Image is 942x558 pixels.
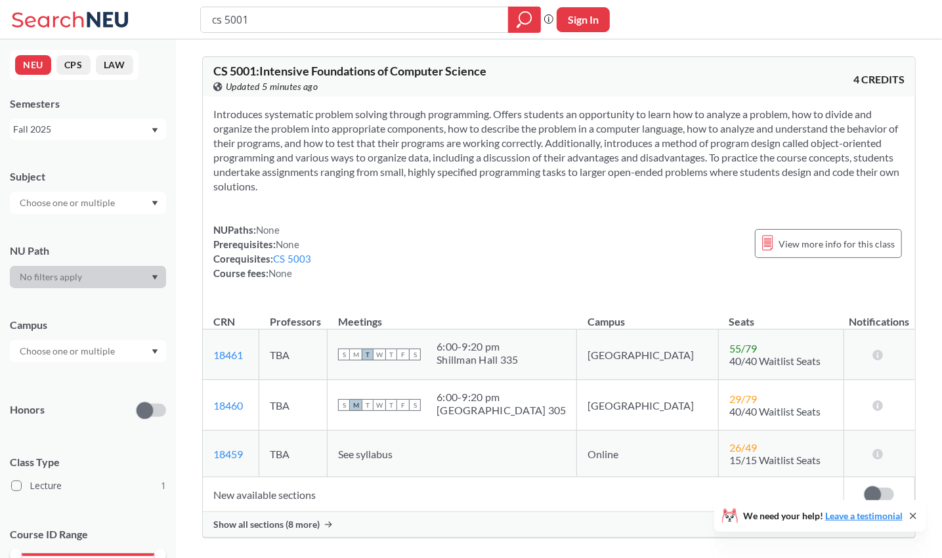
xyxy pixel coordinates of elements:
span: 40/40 Waitlist Seats [729,354,821,367]
span: T [385,349,397,360]
span: 55 / 79 [729,342,757,354]
span: View more info for this class [779,236,895,252]
svg: Dropdown arrow [152,349,158,354]
section: Introduces systematic problem solving through programming. Offers students an opportunity to lear... [213,107,905,194]
div: Fall 2025 [13,122,150,137]
span: We need your help! [743,511,903,521]
p: Course ID Range [10,527,166,542]
span: S [338,349,350,360]
span: Updated 5 minutes ago [226,79,318,94]
td: Online [577,431,719,477]
a: 18461 [213,349,243,361]
svg: magnifying glass [517,11,532,29]
a: 18459 [213,448,243,460]
svg: Dropdown arrow [152,128,158,133]
div: Show all sections (8 more) [203,512,915,537]
span: T [362,349,374,360]
div: NUPaths: Prerequisites: Corequisites: Course fees: [213,223,312,280]
span: W [374,349,385,360]
td: TBA [259,330,328,380]
span: None [268,267,292,279]
td: TBA [259,431,328,477]
th: Seats [719,301,844,330]
span: 26 / 49 [729,441,757,454]
p: Honors [10,402,45,418]
div: Fall 2025Dropdown arrow [10,119,166,140]
input: Choose one or multiple [13,195,123,211]
span: 40/40 Waitlist Seats [729,405,821,418]
div: CRN [213,314,235,329]
span: 15/15 Waitlist Seats [729,454,821,466]
input: Choose one or multiple [13,343,123,359]
div: NU Path [10,244,166,258]
span: S [409,349,421,360]
div: magnifying glass [508,7,541,33]
span: 4 CREDITS [853,72,905,87]
span: 29 / 79 [729,393,757,405]
th: Notifications [844,301,914,330]
div: Campus [10,318,166,332]
div: 6:00 - 9:20 pm [437,391,566,404]
button: CPS [56,55,91,75]
button: LAW [96,55,133,75]
td: TBA [259,380,328,431]
span: T [362,399,374,411]
a: CS 5003 [273,253,312,265]
a: Leave a testimonial [825,510,903,521]
button: NEU [15,55,51,75]
span: M [350,349,362,360]
input: Class, professor, course number, "phrase" [211,9,499,31]
button: Sign In [557,7,610,32]
div: Dropdown arrow [10,340,166,362]
label: Lecture [11,477,166,494]
th: Meetings [328,301,577,330]
span: S [409,399,421,411]
th: Campus [577,301,719,330]
span: 1 [161,479,166,493]
div: Dropdown arrow [10,266,166,288]
div: 6:00 - 9:20 pm [437,340,518,353]
td: [GEOGRAPHIC_DATA] [577,380,719,431]
span: Class Type [10,455,166,469]
span: None [256,224,280,236]
span: S [338,399,350,411]
div: Semesters [10,97,166,111]
div: Subject [10,169,166,184]
th: Professors [259,301,328,330]
span: M [350,399,362,411]
div: Shillman Hall 335 [437,353,518,366]
span: Show all sections (8 more) [213,519,320,530]
span: T [385,399,397,411]
div: [GEOGRAPHIC_DATA] 305 [437,404,566,417]
span: W [374,399,385,411]
div: Dropdown arrow [10,192,166,214]
svg: Dropdown arrow [152,201,158,206]
span: CS 5001 : Intensive Foundations of Computer Science [213,64,486,78]
span: F [397,349,409,360]
span: None [276,238,299,250]
span: F [397,399,409,411]
span: See syllabus [338,448,393,460]
a: 18460 [213,399,243,412]
td: New available sections [203,477,844,512]
svg: Dropdown arrow [152,275,158,280]
td: [GEOGRAPHIC_DATA] [577,330,719,380]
